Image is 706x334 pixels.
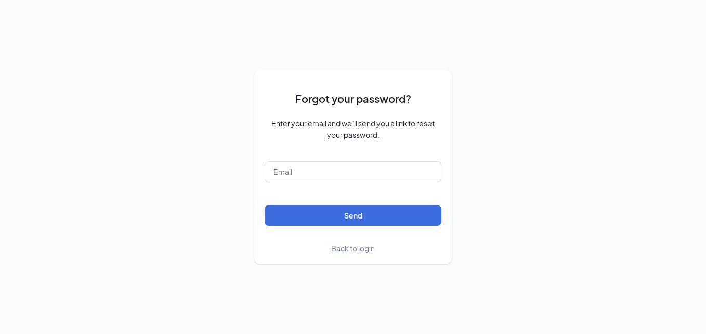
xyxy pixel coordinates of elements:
span: Back to login [331,243,375,253]
span: Forgot your password? [295,91,411,107]
a: Back to login [331,242,375,254]
input: Email [265,161,441,182]
button: Send [265,205,441,226]
span: Enter your email and we’ll send you a link to reset your password. [265,118,441,140]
